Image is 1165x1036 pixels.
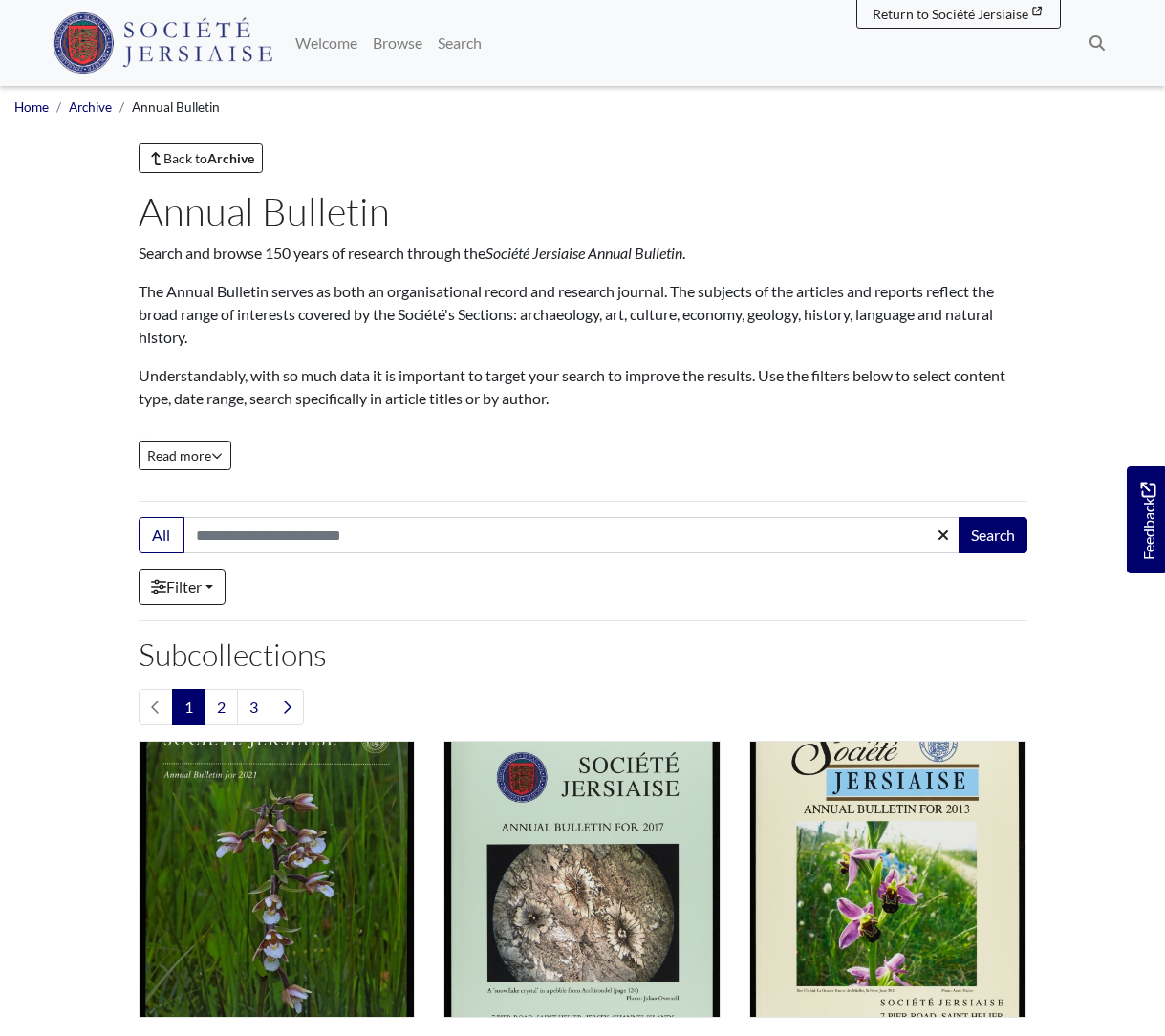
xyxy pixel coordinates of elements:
span: Feedback [1136,482,1159,559]
a: Archive [69,99,112,115]
a: Back toArchive [139,143,264,173]
p: Understandably, with so much data it is important to target your search to improve the results. U... [139,364,1027,410]
img: Volume 31 (2013 - 2016) [749,741,1026,1018]
a: Welcome [288,24,365,62]
span: Annual Bulletin [132,99,220,115]
img: Volume 32 (2017 - 2020) [443,741,721,1018]
a: Filter [139,569,226,605]
em: Société Jersiaise Annual Bulletin [485,244,682,262]
a: Browse [365,24,430,62]
img: Volume 33 (2021 - 2024) [139,741,416,1018]
a: Goto page 2 [205,689,238,725]
p: Search and browse 150 years of research through the . [139,242,1027,265]
a: Home [14,99,49,115]
a: Next page [270,689,304,725]
p: The Annual Bulletin serves as both an organisational record and research journal. The subjects of... [139,280,1027,349]
button: Search [959,517,1027,553]
button: Read all of the content [139,441,231,470]
h2: Subcollections [139,637,1027,673]
a: Search [430,24,489,62]
a: Société Jersiaise logo [53,8,273,78]
strong: Archive [207,150,254,166]
li: Previous page [139,689,173,725]
span: Goto page 1 [172,689,205,725]
input: Search this collection... [183,517,960,553]
span: Return to Société Jersiaise [873,6,1028,22]
a: Would you like to provide feedback? [1127,466,1165,573]
h1: Annual Bulletin [139,188,1027,234]
a: Goto page 3 [237,689,270,725]
span: Read more [147,447,223,464]
nav: pagination [139,689,1027,725]
img: Société Jersiaise [53,12,273,74]
button: All [139,517,184,553]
